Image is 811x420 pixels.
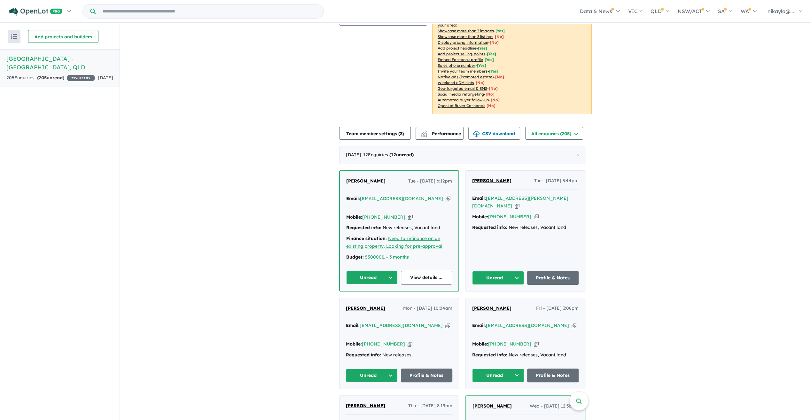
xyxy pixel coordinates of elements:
[515,203,519,209] button: Copy
[536,305,579,312] span: Fri - [DATE] 3:08pm
[472,224,579,231] div: New releases, Vacant land
[472,195,568,209] a: [EMAIL_ADDRESS][PERSON_NAME][DOMAIN_NAME]
[472,224,507,230] strong: Requested info:
[487,103,495,108] span: [No]
[534,177,579,185] span: Tue - [DATE] 3:44pm
[438,92,484,97] u: Social media retargeting
[472,195,486,201] strong: Email:
[346,178,386,184] span: [PERSON_NAME]
[28,30,98,43] button: Add projects and builders
[346,236,387,241] strong: Finance situation:
[527,369,579,382] a: Profile & Notes
[97,4,322,18] input: Try estate name, suburb, builder or developer
[488,214,531,220] a: [PHONE_NUMBER]
[472,323,486,328] strong: Email:
[346,253,452,261] div: |
[391,152,396,158] span: 12
[487,51,496,56] span: [ Yes ]
[346,323,360,328] strong: Email:
[438,103,485,108] u: OpenLot Buyer Cashback
[339,146,585,164] div: [DATE]
[472,341,488,347] strong: Mobile:
[408,214,413,221] button: Copy
[472,351,579,359] div: New releases, Vacant land
[478,46,487,51] span: [ Yes ]
[408,341,412,347] button: Copy
[446,195,450,202] button: Copy
[485,57,494,62] span: [ Yes ]
[473,131,480,137] img: download icon
[438,74,494,79] u: Native ads (Promoted estate)
[421,131,427,135] img: line-chart.svg
[403,305,452,312] span: Mon - [DATE] 10:04am
[11,34,17,39] img: sort.svg
[438,69,487,74] u: Invite your team members
[438,63,475,68] u: Sales phone number
[346,254,364,260] strong: Budget:
[438,86,487,91] u: Geo-targeted email & SMS
[572,322,576,329] button: Copy
[472,305,511,311] span: [PERSON_NAME]
[346,305,385,312] a: [PERSON_NAME]
[530,402,578,410] span: Wed - [DATE] 12:38pm
[360,196,443,201] a: [EMAIL_ADDRESS][DOMAIN_NAME]
[401,369,453,382] a: Profile & Notes
[488,341,531,347] a: [PHONE_NUMBER]
[346,177,386,185] a: [PERSON_NAME]
[346,352,381,358] strong: Requested info:
[408,177,452,185] span: Tue - [DATE] 6:12pm
[438,57,483,62] u: Embed Facebook profile
[472,214,488,220] strong: Mobile:
[346,271,398,284] button: Unread
[477,63,486,68] span: [ Yes ]
[472,402,512,410] a: [PERSON_NAME]
[490,40,499,45] span: [ No ]
[534,341,539,347] button: Copy
[346,236,442,249] a: Need to refinance on an existing property, Looking for pre-approval
[6,54,113,72] h5: [GEOGRAPHIC_DATA] - [GEOGRAPHIC_DATA] , QLD
[360,323,443,328] a: [EMAIL_ADDRESS][DOMAIN_NAME]
[422,131,461,136] span: Performance
[39,75,47,81] span: 205
[362,341,405,347] a: [PHONE_NUMBER]
[346,402,385,410] a: [PERSON_NAME]
[525,127,583,140] button: All enquiries (205)
[346,196,360,201] strong: Email:
[9,8,63,16] img: Openlot PRO Logo White
[67,75,95,81] span: 35 % READY
[476,80,485,85] span: [No]
[534,214,539,220] button: Copy
[346,305,385,311] span: [PERSON_NAME]
[768,8,794,14] span: nikayla@...
[472,305,511,312] a: [PERSON_NAME]
[361,152,414,158] span: - 12 Enquir ies
[416,127,464,140] button: Performance
[365,254,382,260] a: 550000
[495,74,504,79] span: [No]
[383,254,409,260] a: 1 - 3 months
[438,40,488,45] u: Display pricing information
[346,225,381,230] strong: Requested info:
[346,214,362,220] strong: Mobile:
[472,403,512,409] span: [PERSON_NAME]
[400,131,402,136] span: 3
[527,271,579,285] a: Profile & Notes
[438,28,494,33] u: Showcase more than 3 images
[438,51,485,56] u: Add project selling-points
[362,214,405,220] a: [PHONE_NUMBER]
[346,224,452,232] div: New releases, Vacant land
[489,86,498,91] span: [No]
[472,177,511,185] a: [PERSON_NAME]
[421,133,427,137] img: bar-chart.svg
[472,271,524,285] button: Unread
[472,178,511,183] span: [PERSON_NAME]
[486,92,495,97] span: [No]
[401,271,452,284] a: View details ...
[389,152,414,158] strong: ( unread)
[468,127,520,140] button: CSV download
[6,74,95,82] div: 205 Enquir ies
[489,69,498,74] span: [ Yes ]
[438,97,489,102] u: Automated buyer follow-up
[438,46,476,51] u: Add project headline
